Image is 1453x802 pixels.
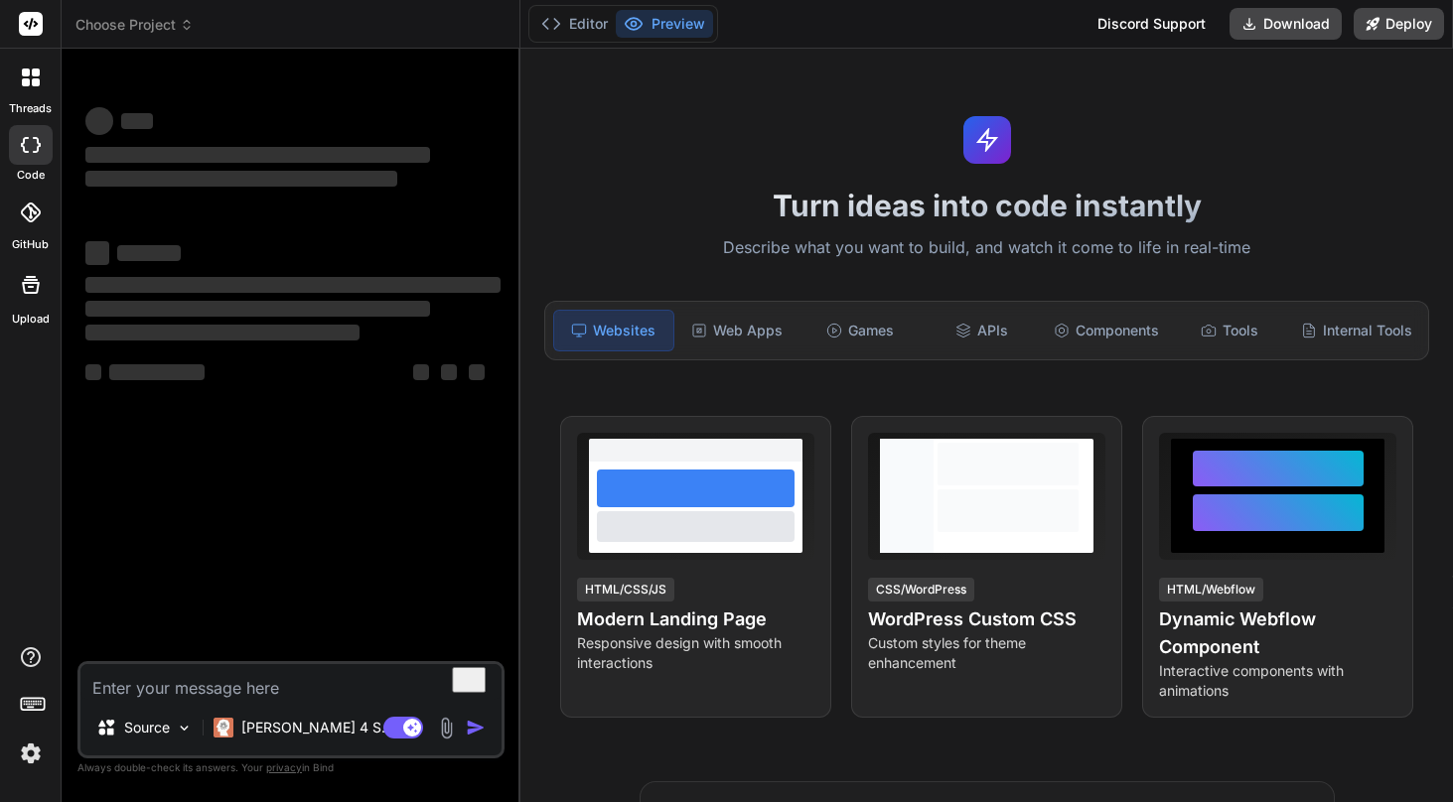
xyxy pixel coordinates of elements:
[12,236,49,253] label: GitHub
[80,664,502,700] textarea: To enrich screen reader interactions, please activate Accessibility in Grammarly extension settings
[75,15,194,35] span: Choose Project
[1159,661,1396,701] p: Interactive components with animations
[85,277,501,293] span: ‌
[9,100,52,117] label: threads
[923,310,1041,351] div: APIs
[214,718,233,737] img: Claude 4 Sonnet
[1230,8,1342,40] button: Download
[121,113,153,129] span: ‌
[577,633,814,673] p: Responsive design with smooth interactions
[532,188,1441,223] h1: Turn ideas into code instantly
[532,235,1441,261] p: Describe what you want to build, and watch it come to life in real-time
[1293,310,1420,351] div: Internal Tools
[616,10,713,38] button: Preview
[577,605,814,633] h4: Modern Landing Page
[678,310,797,351] div: Web Apps
[17,167,45,184] label: code
[413,364,429,380] span: ‌
[1354,8,1444,40] button: Deploy
[85,364,101,380] span: ‌
[868,633,1105,673] p: Custom styles for theme enhancement
[14,736,48,770] img: settings
[85,241,109,265] span: ‌
[77,758,505,777] p: Always double-check its answers. Your in Bind
[1159,578,1263,601] div: HTML/Webflow
[12,311,50,328] label: Upload
[533,10,616,38] button: Editor
[868,605,1105,633] h4: WordPress Custom CSS
[1086,8,1218,40] div: Discord Support
[85,171,397,187] span: ‌
[1171,310,1289,351] div: Tools
[868,578,974,601] div: CSS/WordPress
[85,107,113,135] span: ‌
[124,718,170,737] p: Source
[85,147,430,163] span: ‌
[553,310,673,351] div: Websites
[85,301,430,317] span: ‌
[1046,310,1167,351] div: Components
[109,364,205,380] span: ‌
[117,245,181,261] span: ‌
[577,578,674,601] div: HTML/CSS/JS
[85,325,360,340] span: ‌
[441,364,457,380] span: ‌
[241,718,389,737] p: [PERSON_NAME] 4 S..
[435,717,458,739] img: attachment
[176,720,193,736] img: Pick Models
[266,761,302,773] span: privacy
[466,718,486,737] img: icon
[469,364,485,380] span: ‌
[800,310,919,351] div: Games
[1159,605,1396,661] h4: Dynamic Webflow Component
